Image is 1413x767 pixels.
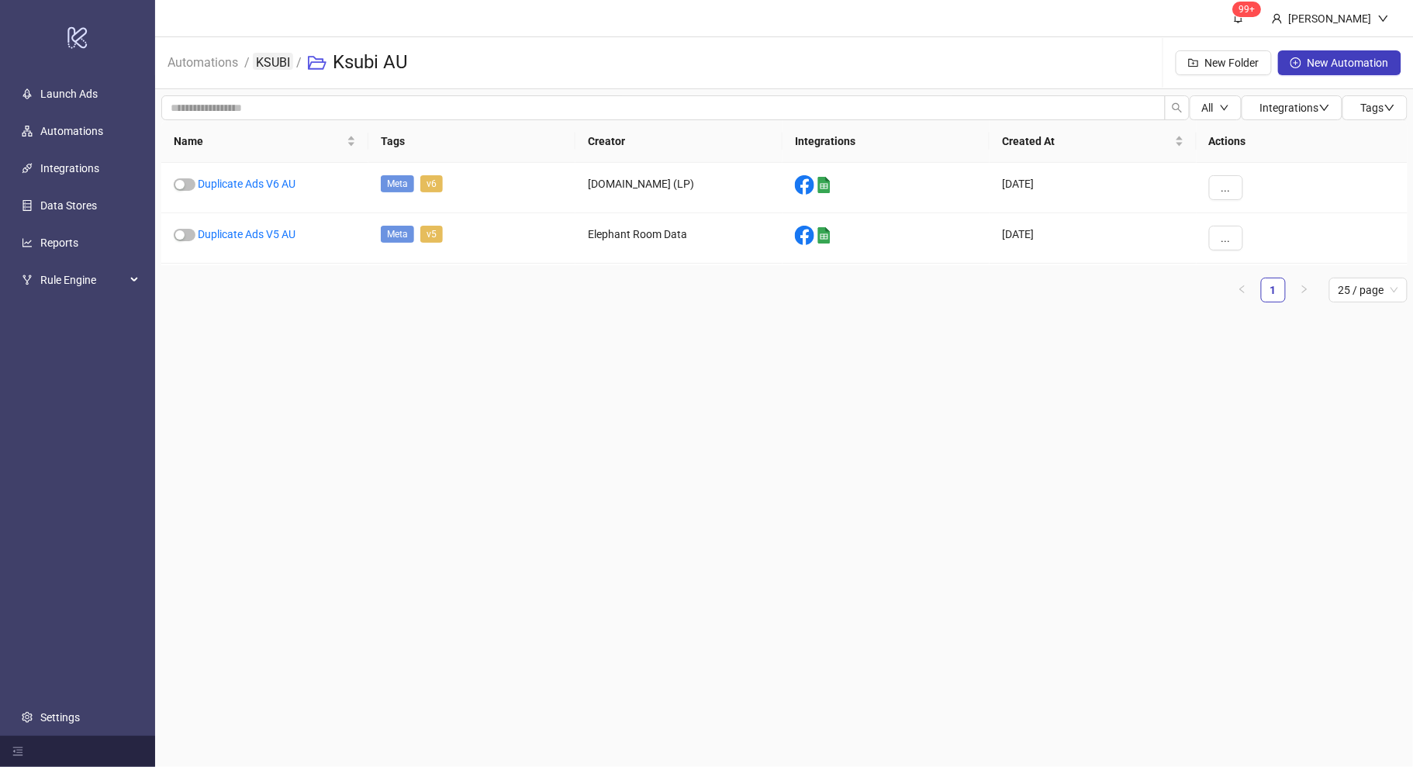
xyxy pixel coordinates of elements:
[174,133,344,150] span: Name
[40,264,126,295] span: Rule Engine
[1339,278,1398,302] span: 25 / page
[253,53,293,70] a: KSUBI
[990,213,1197,264] div: [DATE]
[1292,278,1317,302] button: right
[40,88,98,100] a: Launch Ads
[1272,13,1283,24] span: user
[1188,57,1199,68] span: folder-add
[1233,2,1262,17] sup: 1589
[1242,95,1342,120] button: Integrationsdown
[1238,285,1247,294] span: left
[1278,50,1401,75] button: New Automation
[22,275,33,285] span: fork
[1230,278,1255,302] li: Previous Page
[575,163,783,213] div: [DOMAIN_NAME] (LP)
[164,53,241,70] a: Automations
[1319,102,1330,113] span: down
[40,125,103,137] a: Automations
[1002,133,1172,150] span: Created At
[1221,232,1231,244] span: ...
[1260,102,1330,114] span: Integrations
[1209,175,1243,200] button: ...
[1329,278,1408,302] div: Page Size
[1342,95,1408,120] button: Tagsdown
[1283,10,1378,27] div: [PERSON_NAME]
[1300,285,1309,294] span: right
[381,175,414,192] span: Meta
[1308,57,1389,69] span: New Automation
[40,237,78,249] a: Reports
[1176,50,1272,75] button: New Folder
[420,175,443,192] span: v6
[1221,181,1231,194] span: ...
[1262,278,1285,302] a: 1
[368,120,575,163] th: Tags
[1190,95,1242,120] button: Alldown
[198,178,295,190] a: Duplicate Ads V6 AU
[420,226,443,243] span: v5
[1233,12,1244,23] span: bell
[1361,102,1395,114] span: Tags
[40,711,80,724] a: Settings
[198,228,295,240] a: Duplicate Ads V5 AU
[990,120,1197,163] th: Created At
[1230,278,1255,302] button: left
[575,120,783,163] th: Creator
[1209,226,1243,250] button: ...
[1378,13,1389,24] span: down
[244,38,250,88] li: /
[381,226,414,243] span: Meta
[990,163,1197,213] div: [DATE]
[1384,102,1395,113] span: down
[333,50,408,75] h3: Ksubi AU
[1220,103,1229,112] span: down
[1202,102,1214,114] span: All
[1261,278,1286,302] li: 1
[1197,120,1408,163] th: Actions
[783,120,990,163] th: Integrations
[575,213,783,264] div: Elephant Room Data
[12,746,23,757] span: menu-fold
[1172,102,1183,113] span: search
[40,162,99,174] a: Integrations
[296,38,302,88] li: /
[1292,278,1317,302] li: Next Page
[40,199,97,212] a: Data Stores
[1205,57,1259,69] span: New Folder
[1290,57,1301,68] span: plus-circle
[308,54,326,72] span: folder-open
[161,120,368,163] th: Name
